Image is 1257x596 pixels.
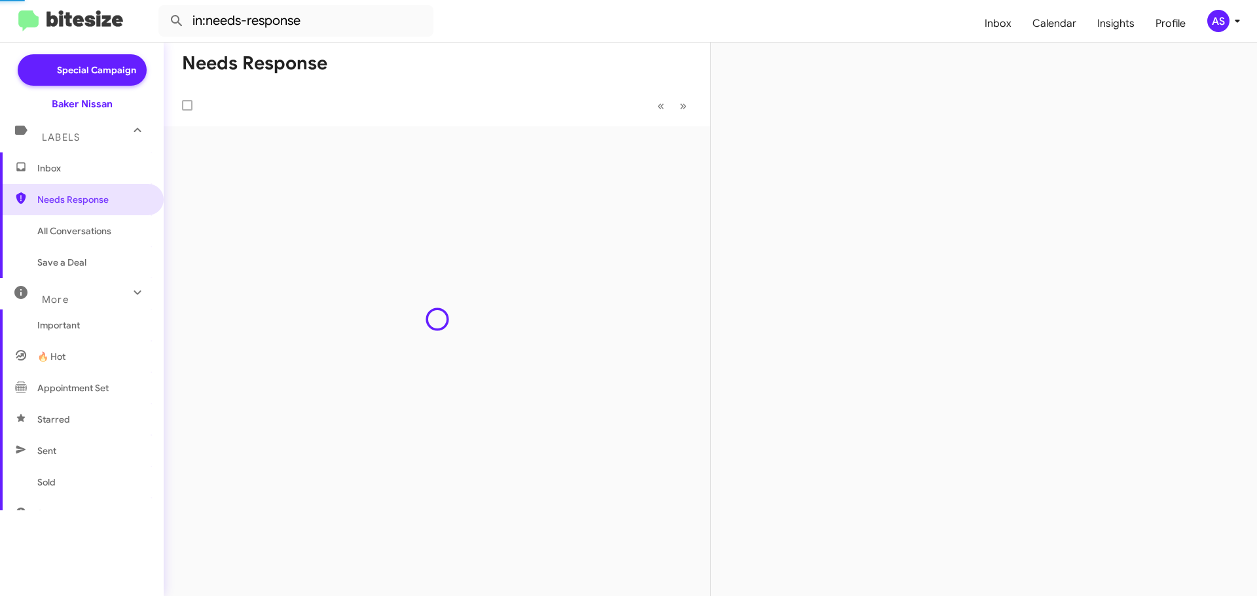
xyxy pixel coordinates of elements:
[37,162,149,175] span: Inbox
[37,507,107,520] span: Sold Responded
[37,476,56,489] span: Sold
[37,381,109,394] span: Appointment Set
[1196,10,1243,32] button: AS
[37,224,111,237] span: All Conversations
[1022,5,1087,43] a: Calendar
[37,350,65,363] span: 🔥 Hot
[650,92,695,119] nav: Page navigation example
[52,97,113,111] div: Baker Nissan
[672,92,695,119] button: Next
[182,53,327,74] h1: Needs Response
[37,256,86,269] span: Save a Deal
[37,319,149,332] span: Important
[158,5,433,37] input: Search
[1145,5,1196,43] a: Profile
[37,193,149,206] span: Needs Response
[974,5,1022,43] a: Inbox
[57,63,136,77] span: Special Campaign
[37,413,70,426] span: Starred
[649,92,672,119] button: Previous
[680,97,687,114] span: »
[18,54,147,86] a: Special Campaign
[657,97,665,114] span: «
[1087,5,1145,43] a: Insights
[42,294,69,306] span: More
[1207,10,1230,32] div: AS
[37,444,56,457] span: Sent
[42,131,80,143] span: Labels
